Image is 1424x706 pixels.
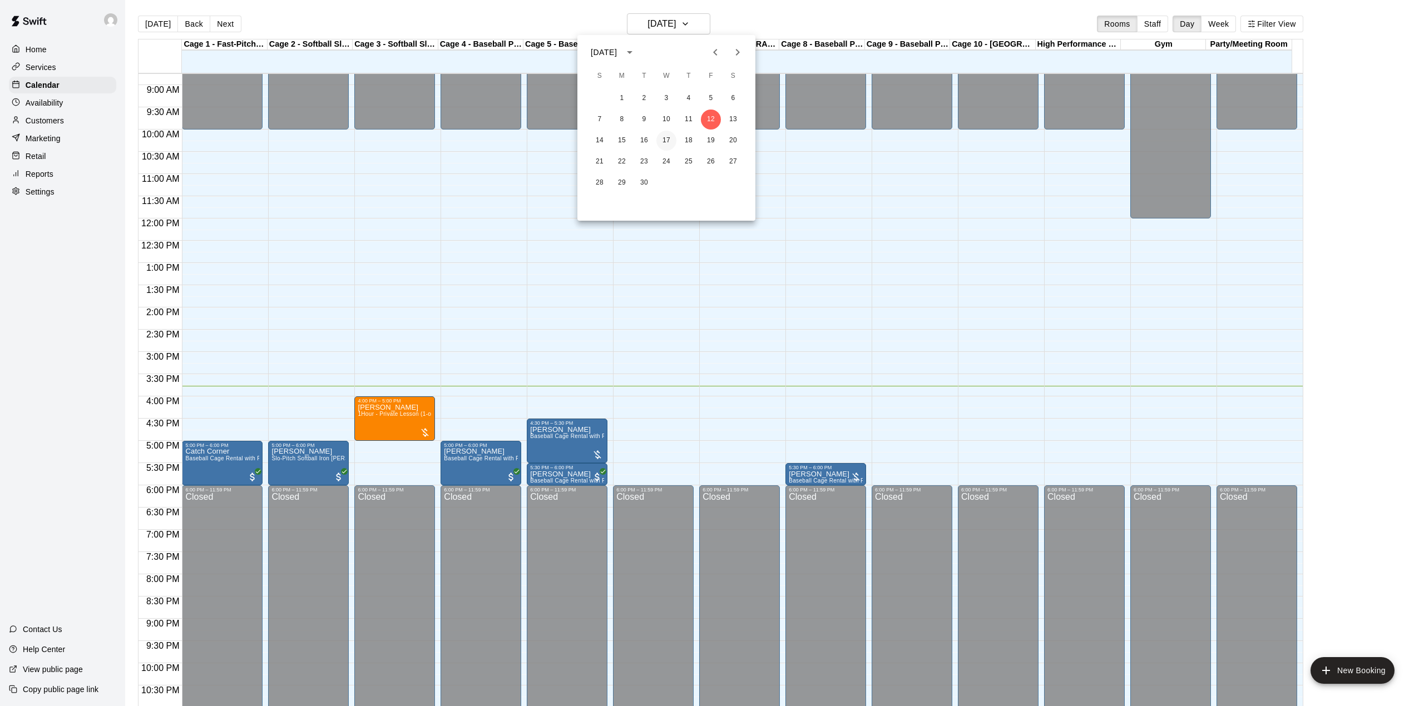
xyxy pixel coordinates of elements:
[701,131,721,151] button: 19
[612,152,632,172] button: 22
[590,173,610,193] button: 28
[612,173,632,193] button: 29
[634,88,654,108] button: 2
[590,131,610,151] button: 14
[679,110,699,130] button: 11
[701,88,721,108] button: 5
[723,152,743,172] button: 27
[590,110,610,130] button: 7
[704,41,726,63] button: Previous month
[634,152,654,172] button: 23
[723,88,743,108] button: 6
[634,65,654,87] span: Tuesday
[726,41,749,63] button: Next month
[591,47,617,58] div: [DATE]
[679,88,699,108] button: 4
[656,131,676,151] button: 17
[656,65,676,87] span: Wednesday
[634,110,654,130] button: 9
[701,110,721,130] button: 12
[590,65,610,87] span: Sunday
[679,152,699,172] button: 25
[590,152,610,172] button: 21
[634,173,654,193] button: 30
[701,152,721,172] button: 26
[723,110,743,130] button: 13
[723,131,743,151] button: 20
[723,65,743,87] span: Saturday
[634,131,654,151] button: 16
[701,65,721,87] span: Friday
[656,110,676,130] button: 10
[612,110,632,130] button: 8
[620,43,639,62] button: calendar view is open, switch to year view
[612,88,632,108] button: 1
[679,131,699,151] button: 18
[656,88,676,108] button: 3
[612,65,632,87] span: Monday
[612,131,632,151] button: 15
[656,152,676,172] button: 24
[679,65,699,87] span: Thursday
